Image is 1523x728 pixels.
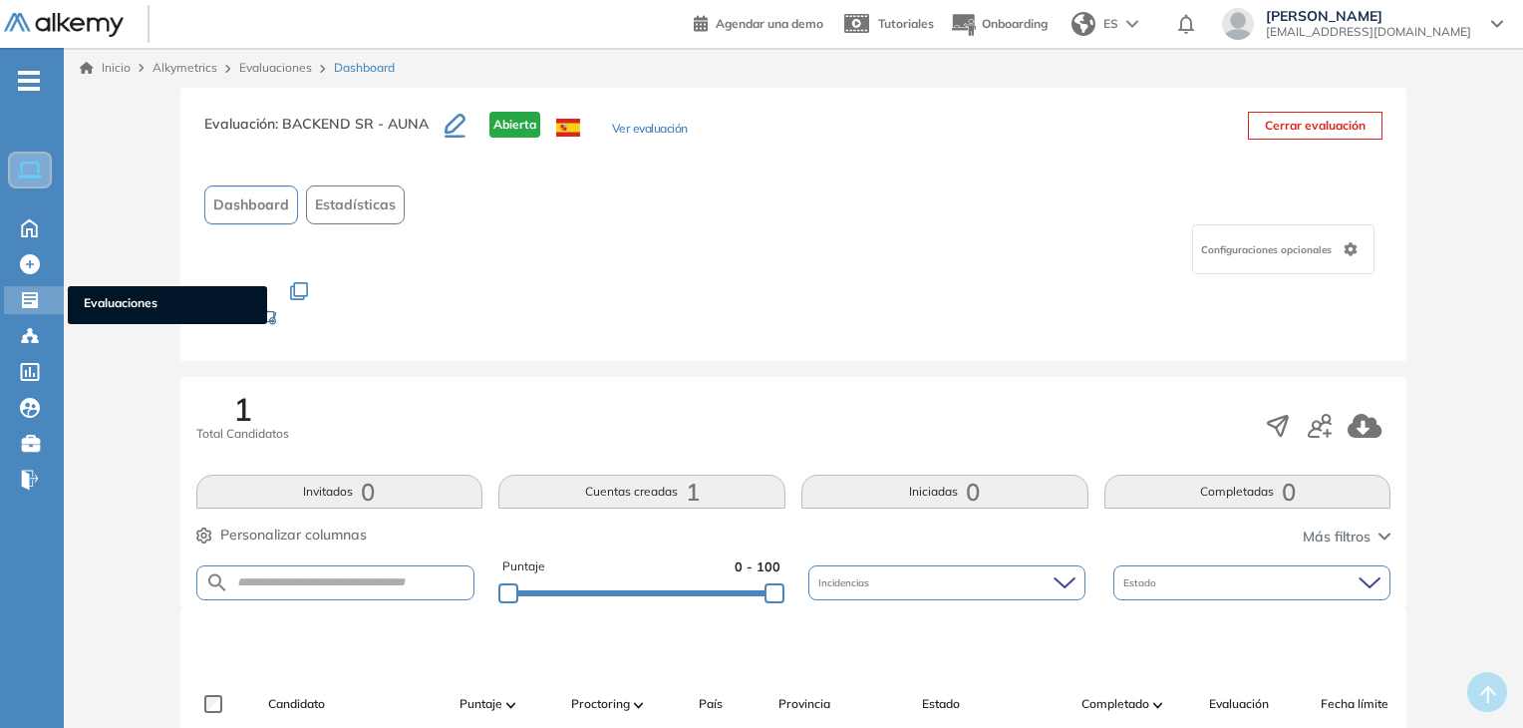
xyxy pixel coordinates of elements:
[778,695,830,713] span: Provincia
[808,565,1085,600] div: Incidencias
[4,13,124,38] img: Logo
[1321,695,1388,713] span: Fecha límite
[1104,475,1391,509] button: Completadas0
[1303,527,1390,547] button: Más filtros
[306,185,405,224] button: Estadísticas
[498,475,785,509] button: Cuentas creadas1
[1123,575,1160,590] span: Estado
[213,194,289,215] span: Dashboard
[922,695,960,713] span: Estado
[220,285,266,300] span: Duplicar
[220,525,367,546] span: Personalizar columnas
[801,475,1088,509] button: Iniciadas0
[1266,8,1471,24] span: [PERSON_NAME]
[634,702,644,708] img: [missing "en.ARROW_ALT" translation]
[239,60,312,75] a: Evaluaciones
[735,557,780,576] span: 0 - 100
[612,120,688,141] button: Ver evaluación
[982,16,1048,31] span: Onboarding
[84,294,251,316] span: Evaluaciones
[1103,15,1118,33] span: ES
[268,695,325,713] span: Candidato
[556,119,580,137] img: ESP
[196,475,483,509] button: Invitados0
[950,3,1048,46] button: Onboarding
[18,79,40,83] i: -
[1248,112,1382,140] button: Cerrar evaluación
[1266,24,1471,40] span: [EMAIL_ADDRESS][DOMAIN_NAME]
[1153,702,1163,708] img: [missing "en.ARROW_ALT" translation]
[1071,12,1095,36] img: world
[716,16,823,31] span: Agendar una demo
[196,425,289,443] span: Total Candidatos
[489,112,540,138] span: Abierta
[506,702,516,708] img: [missing "en.ARROW_ALT" translation]
[204,112,445,154] h3: Evaluación
[80,59,131,77] a: Inicio
[818,575,873,590] span: Incidencias
[502,557,545,576] span: Puntaje
[1192,224,1374,274] div: Configuraciones opcionales
[204,185,298,224] button: Dashboard
[694,10,823,34] a: Agendar una demo
[1201,242,1336,257] span: Configuraciones opcionales
[196,525,367,546] button: Personalizar columnas
[699,695,723,713] span: País
[1303,527,1371,547] span: Más filtros
[1209,695,1269,713] span: Evaluación
[459,695,502,713] span: Puntaje
[275,115,429,133] span: : BACKEND SR - AUNA
[220,300,420,337] div: Mover
[152,60,217,75] span: Alkymetrics
[315,194,396,215] span: Estadísticas
[878,16,934,31] span: Tutoriales
[1081,695,1149,713] span: Completado
[1113,565,1390,600] div: Estado
[205,570,229,595] img: SEARCH_ALT
[1126,20,1138,28] img: arrow
[571,695,630,713] span: Proctoring
[233,393,252,425] span: 1
[334,59,395,77] span: Dashboard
